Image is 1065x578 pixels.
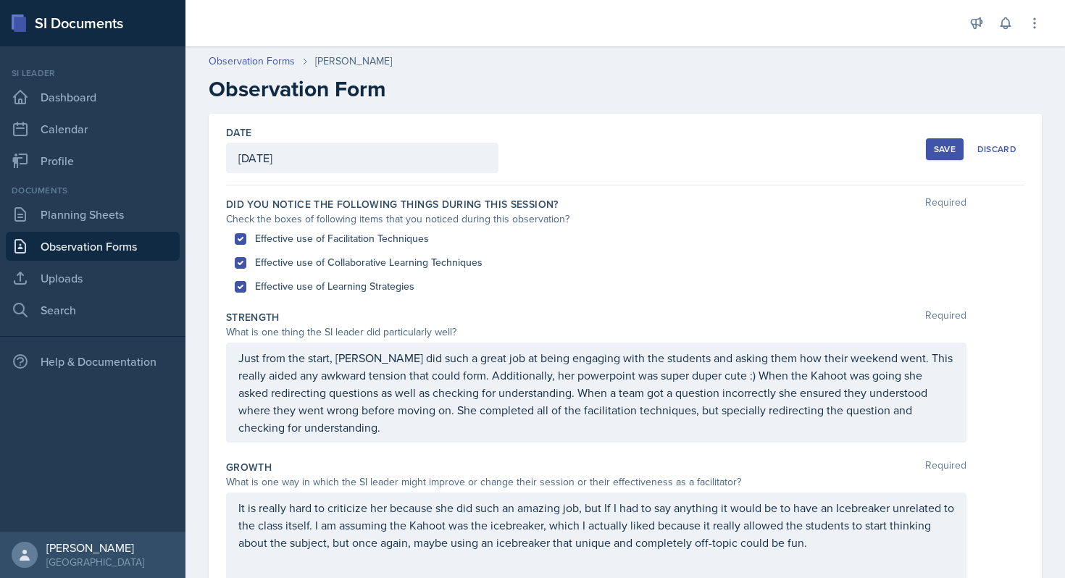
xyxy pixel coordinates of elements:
[977,143,1016,155] div: Discard
[46,540,144,555] div: [PERSON_NAME]
[226,460,272,474] label: Growth
[925,460,966,474] span: Required
[209,76,1042,102] h2: Observation Form
[934,143,956,155] div: Save
[226,474,966,490] div: What is one way in which the SI leader might improve or change their session or their effectivene...
[6,67,180,80] div: Si leader
[6,296,180,324] a: Search
[226,197,559,211] label: Did you notice the following things during this session?
[315,54,392,69] div: [PERSON_NAME]
[226,324,966,340] div: What is one thing the SI leader did particularly well?
[238,499,954,551] p: It is really hard to criticize her because she did such an amazing job, but If I had to say anyth...
[6,184,180,197] div: Documents
[255,279,414,294] label: Effective use of Learning Strategies
[255,255,483,270] label: Effective use of Collaborative Learning Techniques
[6,200,180,229] a: Planning Sheets
[926,138,964,160] button: Save
[925,310,966,324] span: Required
[6,83,180,112] a: Dashboard
[226,125,251,140] label: Date
[6,232,180,261] a: Observation Forms
[6,114,180,143] a: Calendar
[226,310,280,324] label: Strength
[6,146,180,175] a: Profile
[925,197,966,211] span: Required
[46,555,144,569] div: [GEOGRAPHIC_DATA]
[969,138,1024,160] button: Discard
[6,347,180,376] div: Help & Documentation
[255,231,429,246] label: Effective use of Facilitation Techniques
[209,54,295,69] a: Observation Forms
[226,211,966,227] div: Check the boxes of following items that you noticed during this observation?
[6,264,180,293] a: Uploads
[238,349,954,436] p: Just from the start, [PERSON_NAME] did such a great job at being engaging with the students and a...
